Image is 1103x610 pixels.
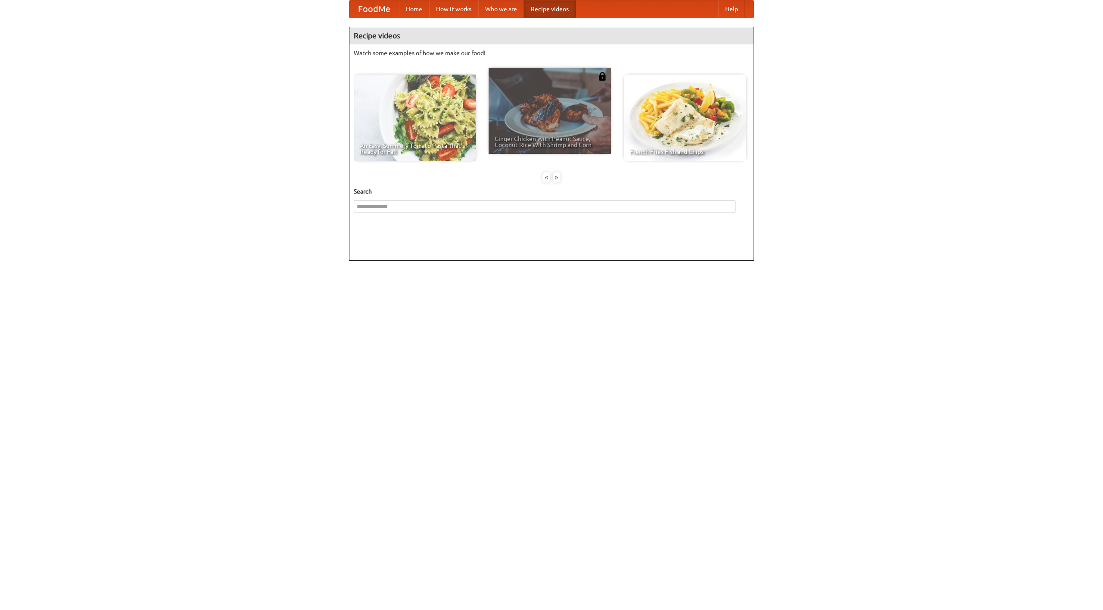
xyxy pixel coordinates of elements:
[354,49,749,57] p: Watch some examples of how we make our food!
[718,0,745,18] a: Help
[524,0,576,18] a: Recipe videos
[553,172,561,183] div: »
[354,187,749,196] h5: Search
[429,0,478,18] a: How it works
[349,0,399,18] a: FoodMe
[360,143,470,155] span: An Easy, Summery Tomato Pasta That's Ready for Fall
[399,0,429,18] a: Home
[478,0,524,18] a: Who we are
[630,149,740,155] span: French Fries Fish and Chips
[354,75,476,161] a: An Easy, Summery Tomato Pasta That's Ready for Fall
[542,172,550,183] div: «
[349,27,754,44] h4: Recipe videos
[598,72,607,81] img: 483408.png
[624,75,746,161] a: French Fries Fish and Chips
